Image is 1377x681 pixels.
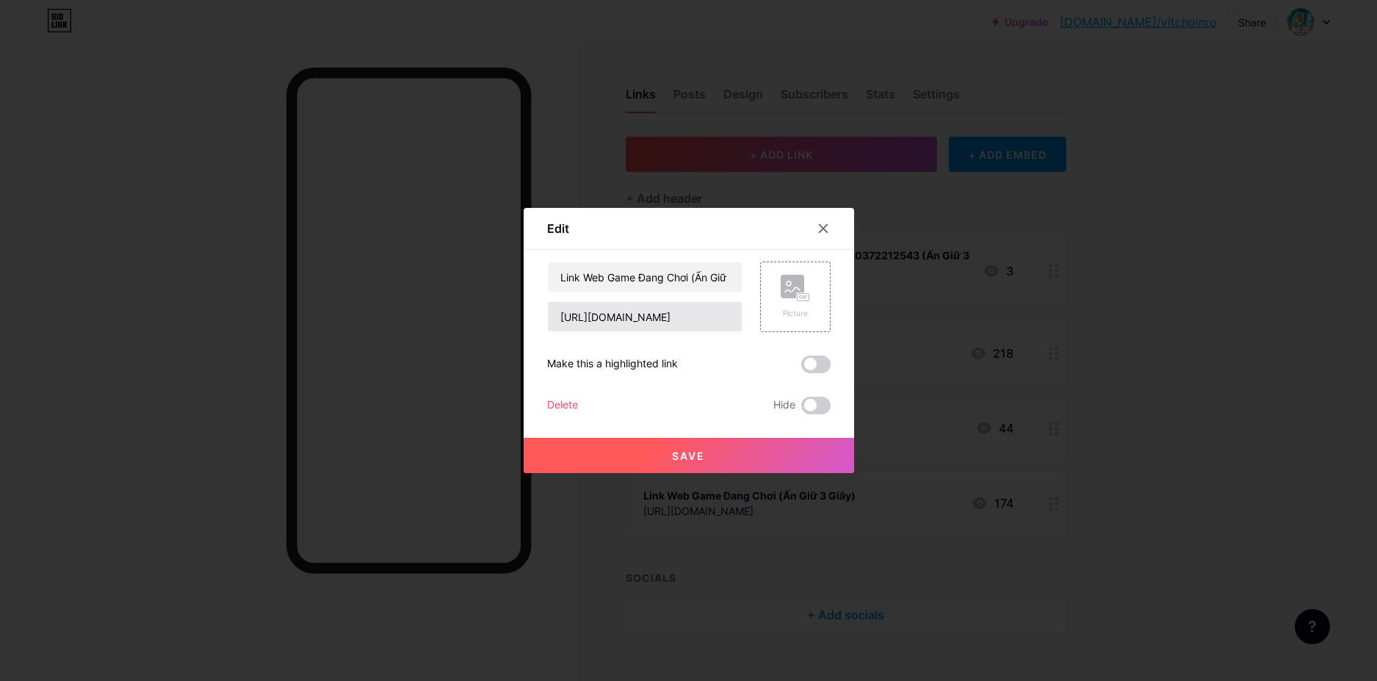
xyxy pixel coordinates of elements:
[547,397,578,414] div: Delete
[548,302,742,331] input: URL
[672,450,705,462] span: Save
[547,220,569,237] div: Edit
[548,262,742,292] input: Title
[773,397,795,414] span: Hide
[524,438,854,473] button: Save
[781,308,810,319] div: Picture
[547,356,678,373] div: Make this a highlighted link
